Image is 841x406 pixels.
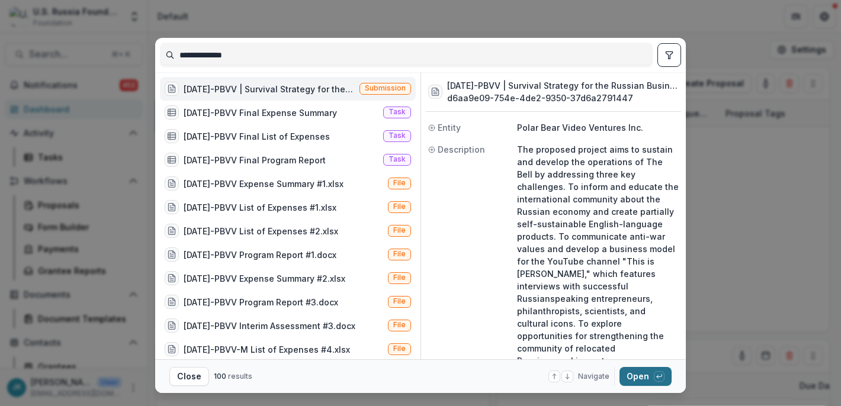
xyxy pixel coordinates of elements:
[393,226,406,234] span: File
[447,79,679,92] h3: [DATE]-PBVV | Survival Strategy for the Russian Business Community Media During the War in [GEOGR...
[389,108,406,116] span: Task
[184,178,344,190] div: [DATE]-PBVV Expense Summary #1.xlsx
[169,367,209,386] button: Close
[184,201,336,214] div: [DATE]-PBVV List of Expenses #1.xlsx
[184,296,338,308] div: [DATE]-PBVV Program Report #3.docx
[184,225,338,237] div: [DATE]-PBVV List of Expenses #2.xlsx
[393,297,406,305] span: File
[184,130,330,143] div: [DATE]-PBVV Final List of Expenses
[393,273,406,282] span: File
[184,320,355,332] div: [DATE]-PBVV Interim Assessment #3.docx
[184,154,326,166] div: [DATE]-PBVV Final Program Report
[393,321,406,329] span: File
[184,343,350,356] div: [DATE]-PBVV-M List of Expenses #4.xlsx
[438,121,461,134] span: Entity
[393,202,406,211] span: File
[184,272,345,285] div: [DATE]-PBVV Expense Summary #2.xlsx
[184,83,355,95] div: [DATE]-PBVV | Survival Strategy for the Russian Business Community Media During the War in [GEOGR...
[389,155,406,163] span: Task
[517,143,679,367] p: The proposed project aims to sustain and develop the operations of The Bell by addressing three k...
[447,92,679,104] h3: d6aa9e09-754e-4de2-9350-37d6a2791447
[517,121,679,134] p: Polar Bear Video Ventures Inc.
[228,372,252,381] span: results
[389,131,406,140] span: Task
[184,249,336,261] div: [DATE]-PBVV Program Report #1.docx
[393,250,406,258] span: File
[214,372,226,381] span: 100
[578,371,609,382] span: Navigate
[365,84,406,92] span: Submission
[619,367,672,386] button: Open
[657,43,681,67] button: toggle filters
[393,344,406,353] span: File
[184,107,337,119] div: [DATE]-PBVV Final Expense Summary
[393,179,406,187] span: File
[438,143,485,156] span: Description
